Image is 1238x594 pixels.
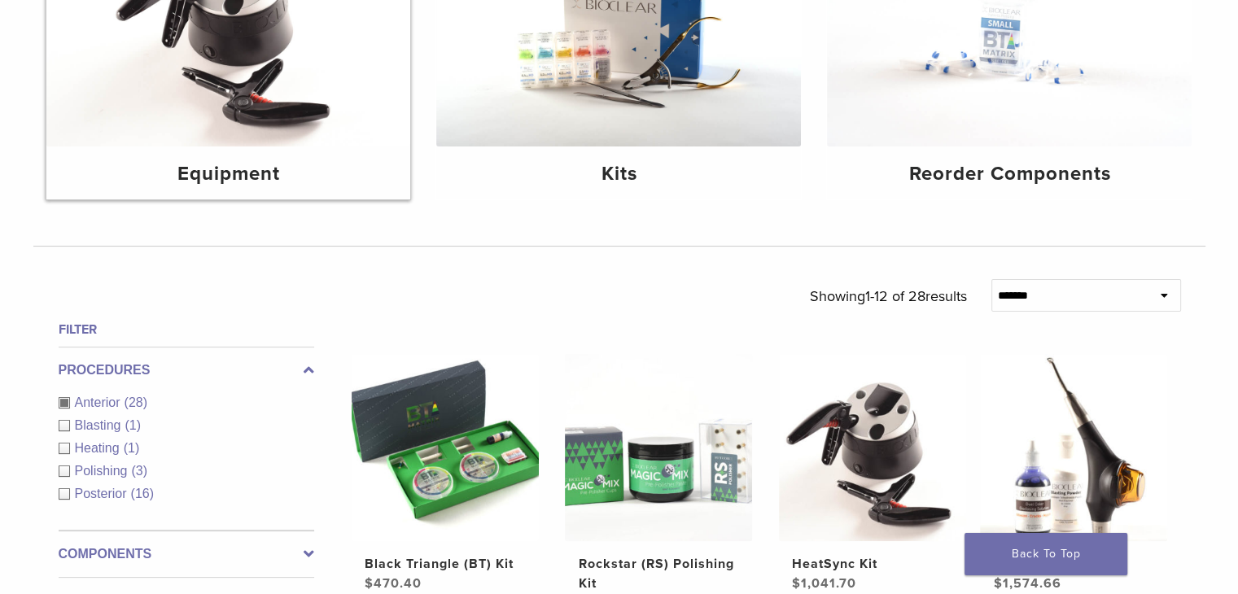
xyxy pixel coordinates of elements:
[59,360,314,380] label: Procedures
[993,575,1002,592] span: $
[131,464,147,478] span: (3)
[352,354,539,541] img: Black Triangle (BT) Kit
[792,575,801,592] span: $
[365,575,374,592] span: $
[965,533,1127,575] a: Back To Top
[865,287,925,305] span: 1-12 of 28
[351,354,540,593] a: Black Triangle (BT) KitBlack Triangle (BT) Kit $470.40
[59,159,398,189] h4: Equipment
[59,544,314,564] label: Components
[779,354,966,541] img: HeatSync Kit
[810,279,967,313] p: Showing results
[993,575,1061,592] bdi: 1,574.66
[979,354,1169,593] a: Blaster KitBlaster Kit $1,574.66
[449,159,788,189] h4: Kits
[365,554,526,574] h2: Black Triangle (BT) Kit
[565,354,752,541] img: Rockstar (RS) Polishing Kit
[365,575,422,592] bdi: 470.40
[75,441,124,455] span: Heating
[125,395,147,409] span: (28)
[125,418,141,432] span: (1)
[75,487,131,500] span: Posterior
[75,418,125,432] span: Blasting
[792,554,953,574] h2: HeatSync Kit
[124,441,140,455] span: (1)
[792,575,856,592] bdi: 1,041.70
[131,487,154,500] span: (16)
[75,464,132,478] span: Polishing
[980,354,1167,541] img: Blaster Kit
[59,320,314,339] h4: Filter
[840,159,1179,189] h4: Reorder Components
[578,554,739,593] h2: Rockstar (RS) Polishing Kit
[75,395,125,409] span: Anterior
[778,354,968,593] a: HeatSync KitHeatSync Kit $1,041.70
